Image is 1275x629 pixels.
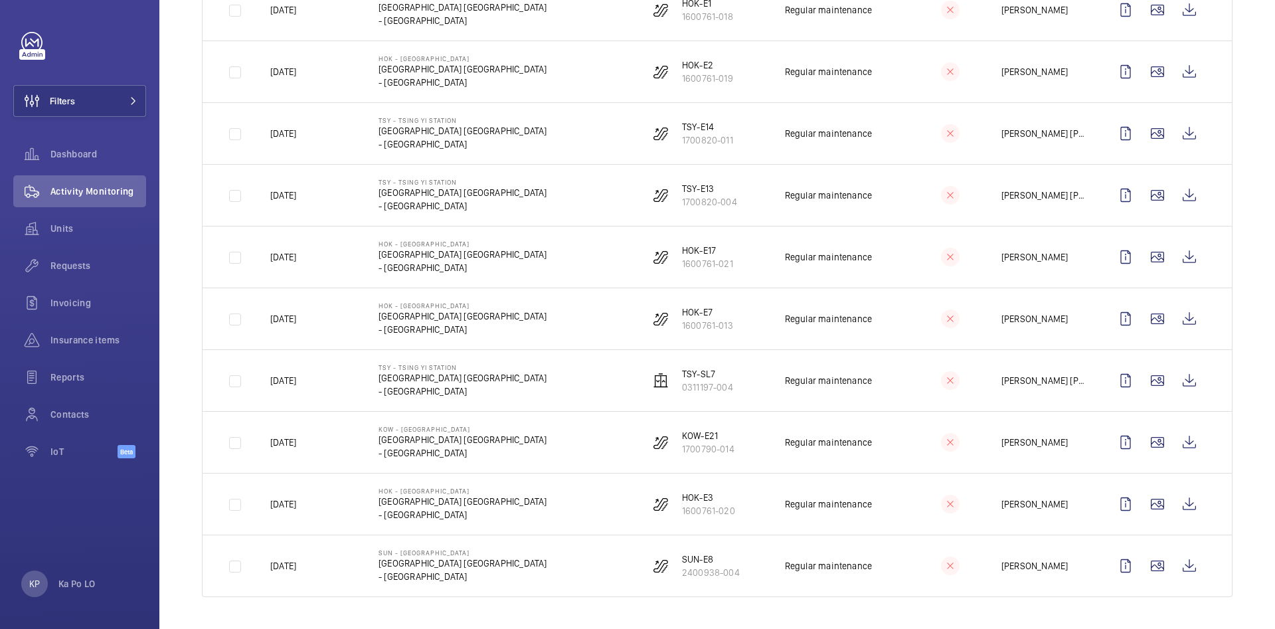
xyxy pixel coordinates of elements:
p: [GEOGRAPHIC_DATA] [GEOGRAPHIC_DATA] [379,310,547,323]
p: [DATE] [270,497,296,511]
p: TSY-E14 [682,120,733,134]
p: [PERSON_NAME] [PERSON_NAME] [1001,127,1088,140]
p: HOK-E17 [682,244,733,257]
span: Filters [50,94,75,108]
p: [GEOGRAPHIC_DATA] [GEOGRAPHIC_DATA] [379,495,547,508]
p: [DATE] [270,127,296,140]
p: [GEOGRAPHIC_DATA] [GEOGRAPHIC_DATA] [379,124,547,137]
p: - [GEOGRAPHIC_DATA] [379,199,547,213]
span: Units [50,222,146,235]
p: Regular maintenance [785,3,872,17]
span: Reports [50,371,146,384]
p: - [GEOGRAPHIC_DATA] [379,508,547,521]
p: [GEOGRAPHIC_DATA] [GEOGRAPHIC_DATA] [379,433,547,446]
p: HOK - [GEOGRAPHIC_DATA] [379,240,547,248]
img: escalator.svg [653,126,669,141]
p: [DATE] [270,374,296,387]
p: [DATE] [270,436,296,449]
p: - [GEOGRAPHIC_DATA] [379,446,547,460]
p: Regular maintenance [785,497,872,511]
p: SUN - [GEOGRAPHIC_DATA] [379,549,547,557]
p: 1700790-014 [682,442,734,456]
p: - [GEOGRAPHIC_DATA] [379,14,547,27]
p: 1700820-004 [682,195,737,209]
p: KOW-E21 [682,429,734,442]
p: [PERSON_NAME] [PERSON_NAME] [1001,374,1088,387]
p: [DATE] [270,559,296,573]
p: [DATE] [270,189,296,202]
p: 1600761-019 [682,72,733,85]
p: 1700820-011 [682,134,733,147]
p: [PERSON_NAME] [1001,250,1068,264]
p: TSY - Tsing Yi Station [379,116,547,124]
span: Invoicing [50,296,146,310]
img: elevator.svg [653,373,669,389]
img: escalator.svg [653,496,669,512]
p: Regular maintenance [785,250,872,264]
img: escalator.svg [653,249,669,265]
p: 1600761-013 [682,319,733,332]
p: SUN-E8 [682,553,740,566]
p: TSY-E13 [682,182,737,195]
p: [GEOGRAPHIC_DATA] [GEOGRAPHIC_DATA] [379,62,547,76]
p: [PERSON_NAME] [1001,3,1068,17]
p: [GEOGRAPHIC_DATA] [GEOGRAPHIC_DATA] [379,557,547,570]
p: [DATE] [270,250,296,264]
img: escalator.svg [653,2,669,18]
img: escalator.svg [653,558,669,574]
p: Regular maintenance [785,436,872,449]
p: HOK - [GEOGRAPHIC_DATA] [379,54,547,62]
p: 2400938-004 [682,566,740,579]
p: HOK-E2 [682,58,733,72]
p: TSY-SL7 [682,367,733,381]
span: Insurance items [50,333,146,347]
p: HOK - [GEOGRAPHIC_DATA] [379,302,547,310]
p: - [GEOGRAPHIC_DATA] [379,261,547,274]
span: IoT [50,445,118,458]
p: Regular maintenance [785,127,872,140]
p: - [GEOGRAPHIC_DATA] [379,323,547,336]
p: Regular maintenance [785,312,872,325]
p: [PERSON_NAME] [PERSON_NAME] [1001,189,1088,202]
span: Requests [50,259,146,272]
p: [GEOGRAPHIC_DATA] [GEOGRAPHIC_DATA] [379,248,547,261]
p: - [GEOGRAPHIC_DATA] [379,385,547,398]
button: Filters [13,85,146,117]
span: Dashboard [50,147,146,161]
p: TSY - Tsing Yi Station [379,178,547,186]
p: [GEOGRAPHIC_DATA] [GEOGRAPHIC_DATA] [379,186,547,199]
p: [PERSON_NAME] [1001,65,1068,78]
p: HOK-E7 [682,306,733,319]
p: - [GEOGRAPHIC_DATA] [379,570,547,583]
p: [GEOGRAPHIC_DATA] [GEOGRAPHIC_DATA] [379,371,547,385]
p: 1600761-020 [682,504,735,517]
p: TSY - Tsing Yi Station [379,363,547,371]
p: 1600761-018 [682,10,733,23]
img: escalator.svg [653,187,669,203]
p: [PERSON_NAME] [1001,436,1068,449]
p: Regular maintenance [785,189,872,202]
span: Activity Monitoring [50,185,146,198]
p: KOW - [GEOGRAPHIC_DATA] [379,425,547,433]
p: 1600761-021 [682,257,733,270]
p: Regular maintenance [785,65,872,78]
p: KP [29,577,40,590]
p: - [GEOGRAPHIC_DATA] [379,76,547,89]
p: Ka Po LO [58,577,96,590]
p: [GEOGRAPHIC_DATA] [GEOGRAPHIC_DATA] [379,1,547,14]
p: 0311197-004 [682,381,733,394]
span: Beta [118,445,135,458]
p: HOK-E3 [682,491,735,504]
img: escalator.svg [653,64,669,80]
span: Contacts [50,408,146,421]
p: [PERSON_NAME] [1001,312,1068,325]
p: [PERSON_NAME] [1001,559,1068,573]
p: Regular maintenance [785,559,872,573]
img: escalator.svg [653,311,669,327]
p: [DATE] [270,3,296,17]
p: HOK - [GEOGRAPHIC_DATA] [379,487,547,495]
p: [DATE] [270,312,296,325]
p: [DATE] [270,65,296,78]
p: [PERSON_NAME] [1001,497,1068,511]
p: Regular maintenance [785,374,872,387]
